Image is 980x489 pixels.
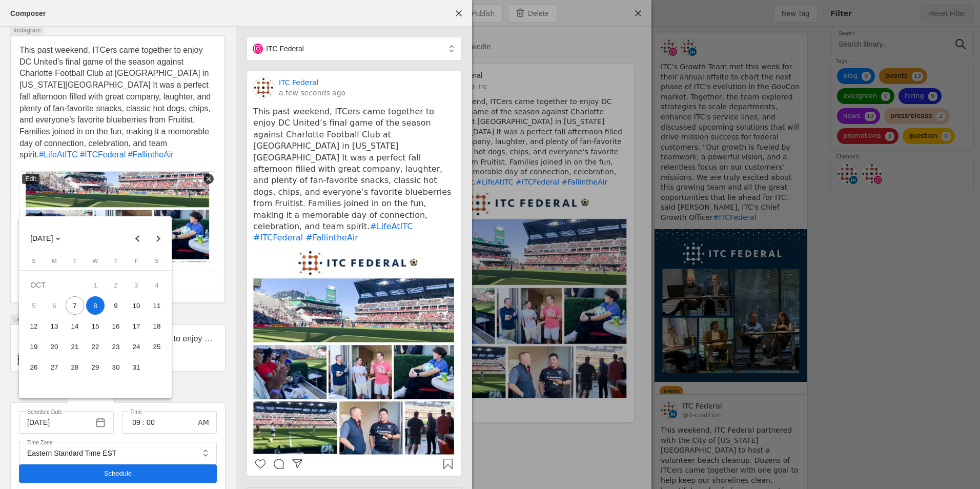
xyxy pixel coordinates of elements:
button: October 22, 2025 [85,336,106,357]
button: October 17, 2025 [126,316,147,336]
button: October 20, 2025 [44,336,65,357]
span: F [135,258,138,264]
button: October 23, 2025 [106,336,126,357]
span: 23 [107,337,125,356]
span: 2 [107,276,125,294]
button: Choose month and year [26,232,65,244]
span: 12 [25,317,43,335]
button: October 19, 2025 [24,336,44,357]
span: T [73,258,77,264]
span: 21 [66,337,84,356]
button: October 25, 2025 [147,336,167,357]
span: [DATE] [30,234,53,242]
span: 9 [107,296,125,315]
span: 29 [86,358,105,376]
span: 27 [45,358,64,376]
button: October 5, 2025 [24,295,44,316]
span: 8 [86,296,105,315]
button: October 12, 2025 [24,316,44,336]
span: 10 [127,296,146,315]
span: 13 [45,317,64,335]
button: October 31, 2025 [126,357,147,377]
span: 4 [148,276,166,294]
span: 6 [45,296,64,315]
span: 18 [148,317,166,335]
span: 1 [86,276,105,294]
button: October 11, 2025 [147,295,167,316]
button: October 16, 2025 [106,316,126,336]
button: October 28, 2025 [65,357,85,377]
span: 28 [66,358,84,376]
span: 26 [25,358,43,376]
span: 7 [66,296,84,315]
span: 15 [86,317,105,335]
span: 30 [107,358,125,376]
span: 31 [127,358,146,376]
span: 16 [107,317,125,335]
span: 25 [148,337,166,356]
button: October 27, 2025 [44,357,65,377]
span: 19 [25,337,43,356]
button: October 13, 2025 [44,316,65,336]
span: 24 [127,337,146,356]
button: October 29, 2025 [85,357,106,377]
button: October 10, 2025 [126,295,147,316]
span: 5 [25,296,43,315]
button: October 26, 2025 [24,357,44,377]
span: S [155,258,158,264]
button: Next month [148,228,169,249]
button: October 21, 2025 [65,336,85,357]
button: October 14, 2025 [65,316,85,336]
span: 3 [127,276,146,294]
td: OCT [24,275,85,295]
button: October 2, 2025 [106,275,126,295]
button: October 6, 2025 [44,295,65,316]
span: 20 [45,337,64,356]
button: October 9, 2025 [106,295,126,316]
span: T [114,258,118,264]
button: October 4, 2025 [147,275,167,295]
button: October 7, 2025 [65,295,85,316]
span: M [52,258,56,264]
button: October 24, 2025 [126,336,147,357]
button: October 1, 2025 [85,275,106,295]
span: 14 [66,317,84,335]
button: October 8, 2025 [85,295,106,316]
span: W [93,258,98,264]
button: October 18, 2025 [147,316,167,336]
span: 17 [127,317,146,335]
span: 22 [86,337,105,356]
button: October 3, 2025 [126,275,147,295]
button: October 30, 2025 [106,357,126,377]
button: October 15, 2025 [85,316,106,336]
span: S [32,258,35,264]
span: 11 [148,296,166,315]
